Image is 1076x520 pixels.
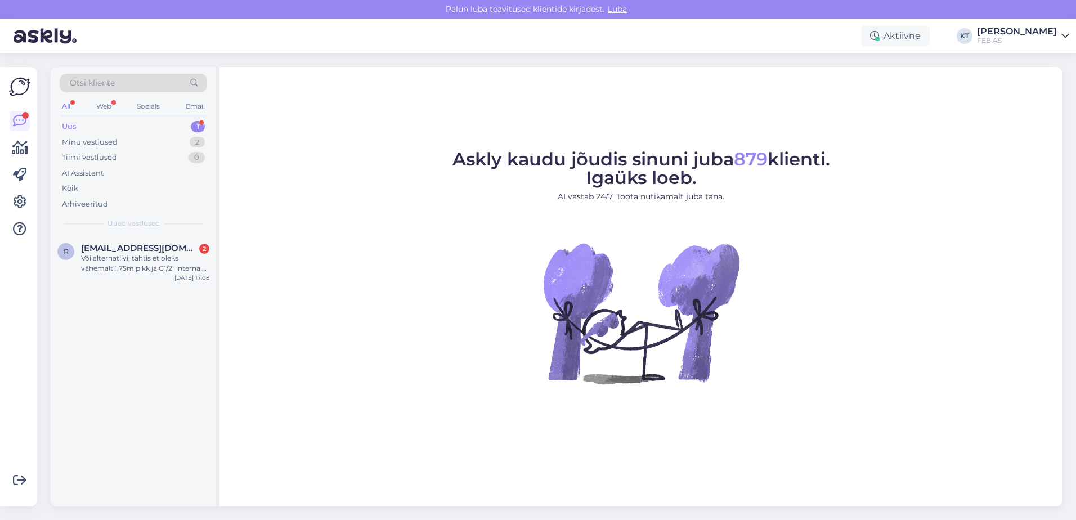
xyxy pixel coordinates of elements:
[183,99,207,114] div: Email
[977,36,1057,45] div: FEB AS
[452,191,830,203] p: AI vastab 24/7. Tööta nutikamalt juba täna.
[94,99,114,114] div: Web
[604,4,630,14] span: Luba
[977,27,1069,45] a: [PERSON_NAME]FEB AS
[9,76,30,97] img: Askly Logo
[191,121,205,132] div: 1
[977,27,1057,36] div: [PERSON_NAME]
[81,253,209,274] div: Või alternatiivi, tähtis et oleks vähemalt 1,75m pikk ja G1/2" internal thread x 3/8" external th...
[734,148,768,170] span: 879
[62,152,117,163] div: Tiimi vestlused
[452,148,830,189] span: Askly kaudu jõudis sinuni juba klienti. Igaüks loeb.
[62,199,108,210] div: Arhiveeritud
[64,247,69,255] span: r
[199,244,209,254] div: 2
[107,218,160,228] span: Uued vestlused
[81,243,198,253] span: risto@datafox.ee
[861,26,930,46] div: Aktiivne
[62,183,78,194] div: Kõik
[190,137,205,148] div: 2
[189,152,205,163] div: 0
[62,168,104,179] div: AI Assistent
[540,212,742,414] img: No Chat active
[62,137,118,148] div: Minu vestlused
[174,274,209,282] div: [DATE] 17:08
[70,77,115,89] span: Otsi kliente
[62,121,77,132] div: Uus
[60,99,73,114] div: All
[957,28,972,44] div: KT
[134,99,162,114] div: Socials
